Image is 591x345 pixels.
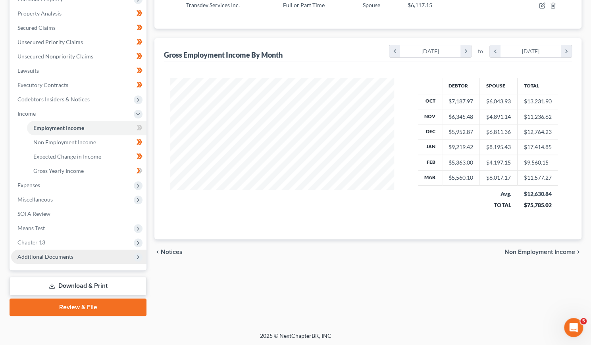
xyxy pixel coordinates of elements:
[17,110,36,117] span: Income
[17,96,90,103] span: Codebtors Insiders & Notices
[161,249,183,255] span: Notices
[517,94,558,109] td: $13,231.90
[17,67,39,74] span: Lawsuits
[504,249,581,255] button: Non Employment Income chevron_right
[33,139,96,145] span: Non Employment Income
[449,143,473,151] div: $9,219.42
[17,39,83,45] span: Unsecured Priority Claims
[186,2,240,8] span: Transdev Services Inc.
[486,97,511,105] div: $6,043.93
[418,155,442,170] th: Feb
[449,113,473,121] div: $6,345.48
[283,2,325,8] span: Full or Part Time
[418,170,442,185] th: Mar
[11,35,146,49] a: Unsecured Priority Claims
[27,121,146,135] a: Employment Income
[10,277,146,295] a: Download & Print
[449,128,473,136] div: $5,952.87
[11,6,146,21] a: Property Analysis
[460,45,471,57] i: chevron_right
[17,81,68,88] span: Executory Contracts
[11,207,146,221] a: SOFA Review
[408,2,432,8] span: $6,117.15
[478,47,483,55] span: to
[33,153,101,160] span: Expected Change in Income
[580,318,587,324] span: 5
[486,128,511,136] div: $6,811.36
[11,49,146,64] a: Unsecured Nonpriority Claims
[17,225,45,231] span: Means Test
[154,249,183,255] button: chevron_left Notices
[486,174,511,182] div: $6,017.17
[490,45,501,57] i: chevron_left
[442,78,479,94] th: Debtor
[17,210,50,217] span: SOFA Review
[418,124,442,140] th: Dec
[27,149,146,164] a: Expected Change in Income
[561,45,572,57] i: chevron_right
[575,249,581,255] i: chevron_right
[501,45,561,57] div: [DATE]
[363,2,380,8] span: Spouse
[164,50,283,60] div: Gross Employment Income By Month
[486,113,511,121] div: $4,891.14
[17,24,56,31] span: Secured Claims
[17,239,45,246] span: Chapter 13
[11,78,146,92] a: Executory Contracts
[449,97,473,105] div: $7,187.97
[524,201,552,209] div: $75,785.02
[17,196,53,203] span: Miscellaneous
[486,201,511,209] div: TOTAL
[400,45,461,57] div: [DATE]
[17,10,62,17] span: Property Analysis
[517,124,558,140] td: $12,764.23
[517,109,558,124] td: $11,236.62
[504,249,575,255] span: Non Employment Income
[418,140,442,155] th: Jan
[17,253,73,260] span: Additional Documents
[418,94,442,109] th: Oct
[10,298,146,316] a: Review & File
[17,53,93,60] span: Unsecured Nonpriority Claims
[27,135,146,149] a: Non Employment Income
[449,174,473,182] div: $5,560.10
[11,64,146,78] a: Lawsuits
[27,164,146,178] a: Gross Yearly Income
[449,159,473,167] div: $5,363.00
[418,109,442,124] th: Nov
[33,167,84,174] span: Gross Yearly Income
[486,190,511,198] div: Avg.
[517,140,558,155] td: $17,414.85
[11,21,146,35] a: Secured Claims
[486,143,511,151] div: $8,195.43
[389,45,400,57] i: chevron_left
[517,155,558,170] td: $9,560.15
[524,190,552,198] div: $12,630.84
[17,182,40,188] span: Expenses
[564,318,583,337] iframe: Intercom live chat
[517,170,558,185] td: $11,577.27
[154,249,161,255] i: chevron_left
[486,159,511,167] div: $4,197.15
[33,124,84,131] span: Employment Income
[517,78,558,94] th: Total
[479,78,517,94] th: Spouse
